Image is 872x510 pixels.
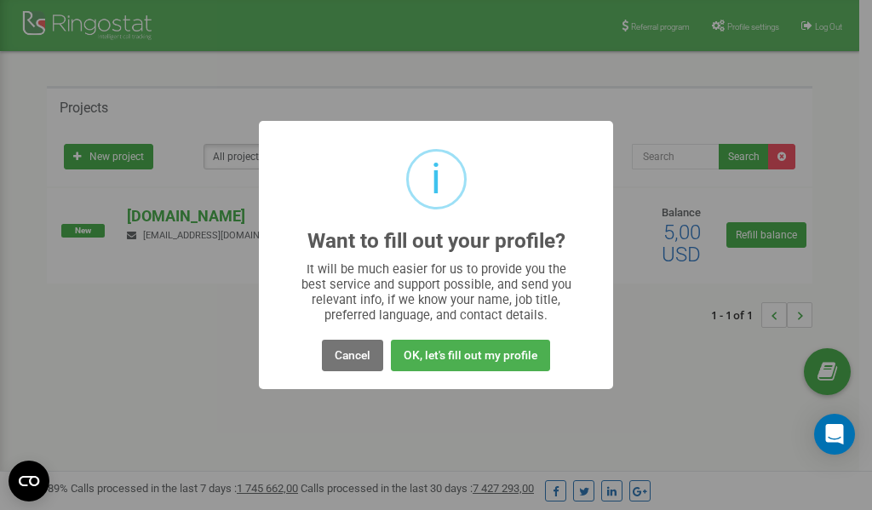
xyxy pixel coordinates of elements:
button: Cancel [322,340,383,371]
div: i [431,152,441,207]
button: Open CMP widget [9,461,49,501]
h2: Want to fill out your profile? [307,230,565,253]
div: Open Intercom Messenger [814,414,855,455]
div: It will be much easier for us to provide you the best service and support possible, and send you ... [293,261,580,323]
button: OK, let's fill out my profile [391,340,550,371]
